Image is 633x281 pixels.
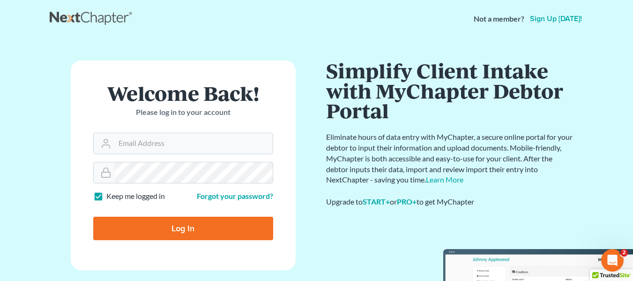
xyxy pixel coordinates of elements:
[601,249,624,272] iframe: Intercom live chat
[426,175,463,184] a: Learn More
[197,191,273,200] a: Forgot your password?
[93,83,273,103] h1: Welcome Back!
[115,133,273,154] input: Email Address
[326,61,574,121] h1: Simplify Client Intake with MyChapter Debtor Portal
[474,14,524,24] strong: Not a member?
[363,197,390,206] a: START+
[93,107,273,118] p: Please log in to your account
[326,132,574,185] p: Eliminate hours of data entry with MyChapter, a secure online portal for your debtor to input the...
[106,191,165,202] label: Keep me logged in
[397,197,417,206] a: PRO+
[326,197,574,207] div: Upgrade to or to get MyChapter
[93,217,273,240] input: Log In
[620,249,628,257] span: 2
[528,15,584,23] a: Sign up [DATE]!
